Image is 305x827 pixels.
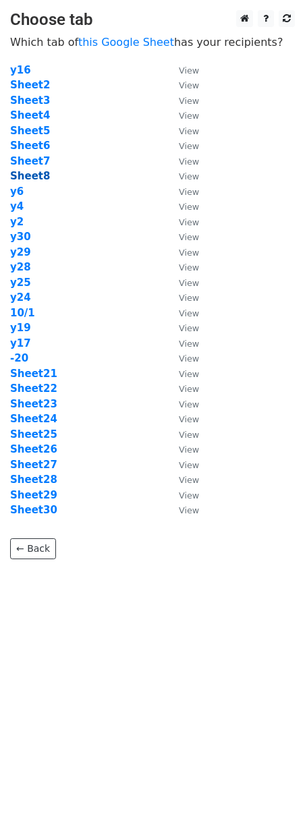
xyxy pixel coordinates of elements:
a: View [165,140,199,152]
a: View [165,398,199,410]
small: View [179,126,199,136]
a: View [165,170,199,182]
small: View [179,262,199,273]
a: y25 [10,277,31,289]
a: Sheet28 [10,474,57,486]
a: View [165,186,199,198]
a: Sheet6 [10,140,50,152]
small: View [179,248,199,258]
small: View [179,353,199,364]
a: 10/1 [10,307,35,319]
a: Sheet26 [10,443,57,455]
a: View [165,337,199,349]
a: View [165,352,199,364]
a: y6 [10,186,24,198]
strong: Sheet2 [10,79,50,91]
small: View [179,339,199,349]
a: View [165,231,199,243]
a: View [165,155,199,167]
small: View [179,187,199,197]
a: y24 [10,291,31,304]
a: y4 [10,200,24,212]
a: y16 [10,64,31,76]
a: View [165,443,199,455]
a: View [165,474,199,486]
small: View [179,384,199,394]
strong: Sheet23 [10,398,57,410]
strong: Sheet22 [10,382,57,395]
a: View [165,200,199,212]
a: View [165,216,199,228]
a: Sheet7 [10,155,50,167]
a: y19 [10,322,31,334]
small: View [179,369,199,379]
strong: Sheet21 [10,368,57,380]
a: Sheet5 [10,125,50,137]
h3: Choose tab [10,10,295,30]
a: y29 [10,246,31,258]
a: View [165,459,199,471]
a: Sheet30 [10,504,57,516]
small: View [179,278,199,288]
a: View [165,277,199,289]
small: View [179,232,199,242]
a: View [165,489,199,501]
small: View [179,323,199,333]
a: Sheet25 [10,428,57,440]
a: View [165,307,199,319]
strong: Sheet3 [10,94,50,107]
strong: y17 [10,337,31,349]
a: View [165,79,199,91]
strong: y30 [10,231,31,243]
a: Sheet29 [10,489,57,501]
small: View [179,490,199,501]
a: y2 [10,216,24,228]
small: View [179,505,199,515]
a: y28 [10,261,31,273]
p: Which tab of has your recipients? [10,35,295,49]
a: Sheet24 [10,413,57,425]
a: Sheet8 [10,170,50,182]
small: View [179,96,199,106]
a: View [165,428,199,440]
small: View [179,399,199,409]
a: View [165,94,199,107]
small: View [179,414,199,424]
small: View [179,80,199,90]
a: View [165,64,199,76]
small: View [179,445,199,455]
a: Sheet27 [10,459,57,471]
small: View [179,156,199,167]
a: -20 [10,352,28,364]
small: View [179,293,199,303]
a: View [165,368,199,380]
a: View [165,109,199,121]
small: View [179,217,199,227]
a: View [165,291,199,304]
a: View [165,382,199,395]
small: View [179,171,199,181]
small: View [179,460,199,470]
a: View [165,246,199,258]
a: ← Back [10,538,56,559]
small: View [179,430,199,440]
